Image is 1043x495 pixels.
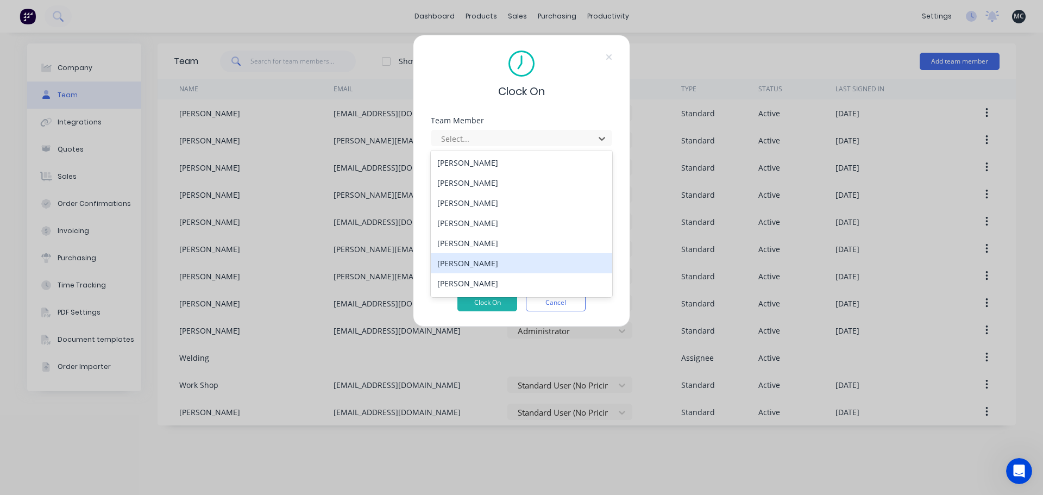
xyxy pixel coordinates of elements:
div: [PERSON_NAME] [431,273,612,293]
span: Clock On [498,83,545,99]
div: [PERSON_NAME] [431,173,612,193]
div: [PERSON_NAME] [431,213,612,233]
div: [PERSON_NAME] [431,193,612,213]
div: [PERSON_NAME] [431,253,612,273]
div: [PERSON_NAME] [431,293,612,314]
div: Team Member [431,117,612,124]
div: [PERSON_NAME] [431,153,612,173]
div: [PERSON_NAME] [431,233,612,253]
button: Clock On [457,294,517,311]
button: Cancel [526,294,586,311]
iframe: Intercom live chat [1006,458,1032,484]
